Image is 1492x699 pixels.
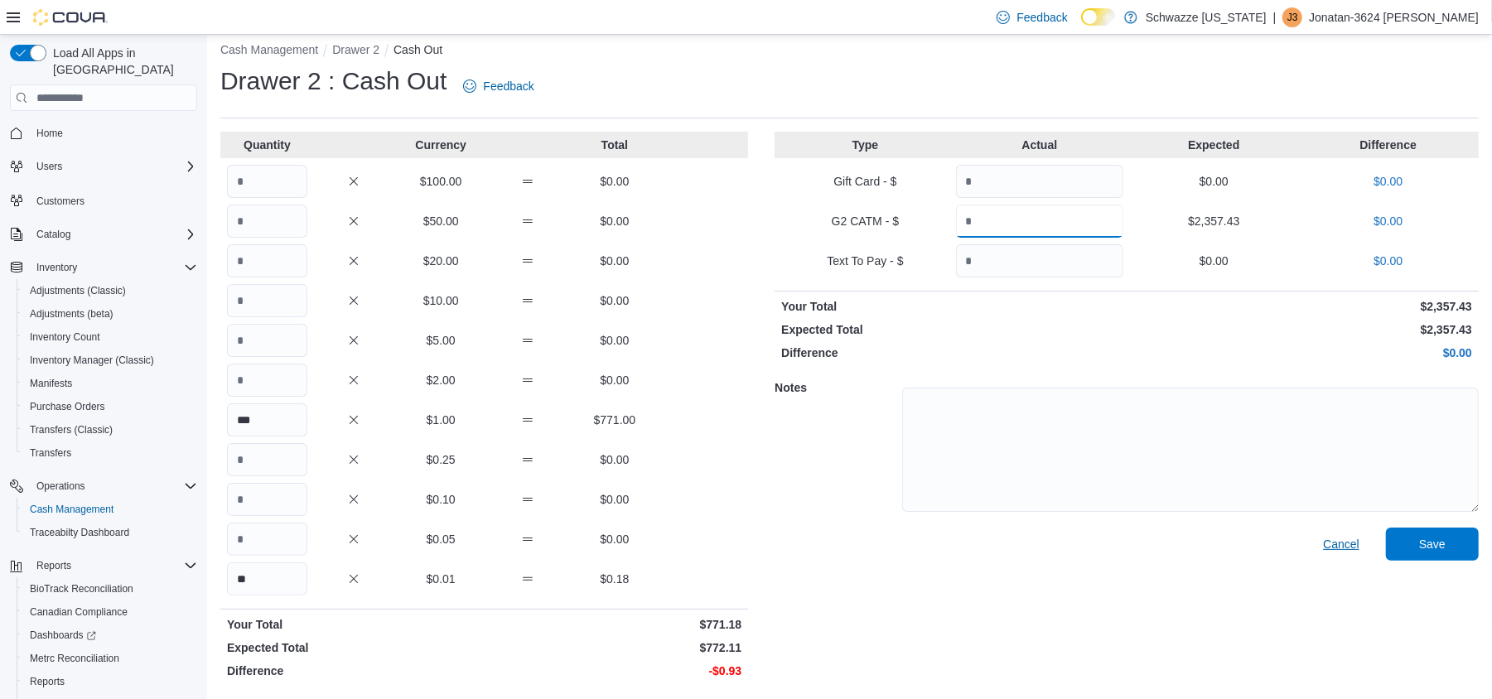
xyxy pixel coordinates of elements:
[30,354,154,367] span: Inventory Manager (Classic)
[220,65,447,98] h1: Drawer 2 : Cash Out
[3,475,204,498] button: Operations
[1130,173,1297,190] p: $0.00
[36,228,70,241] span: Catalog
[227,364,307,397] input: Quantity
[956,244,1123,277] input: Quantity
[23,602,197,622] span: Canadian Compliance
[23,499,120,519] a: Cash Management
[456,70,540,103] a: Feedback
[30,556,78,576] button: Reports
[36,160,62,173] span: Users
[401,531,481,547] p: $0.05
[394,43,442,56] button: Cash Out
[30,476,197,496] span: Operations
[36,559,71,572] span: Reports
[23,350,161,370] a: Inventory Manager (Classic)
[23,281,197,301] span: Adjustments (Classic)
[781,321,1123,338] p: Expected Total
[46,45,197,78] span: Load All Apps in [GEOGRAPHIC_DATA]
[1287,7,1298,27] span: J3
[17,349,204,372] button: Inventory Manager (Classic)
[17,441,204,465] button: Transfers
[30,307,113,321] span: Adjustments (beta)
[1282,7,1302,27] div: Jonatan-3624 Vega
[1081,8,1116,26] input: Dark Mode
[17,302,204,325] button: Adjustments (beta)
[23,397,197,417] span: Purchase Orders
[30,526,129,539] span: Traceabilty Dashboard
[23,327,107,347] a: Inventory Count
[401,253,481,269] p: $20.00
[332,43,379,56] button: Drawer 2
[23,648,126,668] a: Metrc Reconciliation
[575,173,655,190] p: $0.00
[23,304,197,324] span: Adjustments (beta)
[1316,528,1366,561] button: Cancel
[23,672,197,692] span: Reports
[1130,137,1297,153] p: Expected
[956,137,1123,153] p: Actual
[23,350,197,370] span: Inventory Manager (Classic)
[30,675,65,688] span: Reports
[401,412,481,428] p: $1.00
[17,372,204,395] button: Manifests
[30,652,119,665] span: Metrc Reconciliation
[401,332,481,349] p: $5.00
[36,261,77,274] span: Inventory
[30,123,70,143] a: Home
[17,670,204,693] button: Reports
[956,205,1123,238] input: Quantity
[30,446,71,460] span: Transfers
[23,374,197,393] span: Manifests
[401,372,481,388] p: $2.00
[17,521,204,544] button: Traceabilty Dashboard
[23,523,136,542] a: Traceabilty Dashboard
[23,672,71,692] a: Reports
[1273,7,1277,27] p: |
[781,253,949,269] p: Text To Pay - $
[781,298,1123,315] p: Your Total
[1323,536,1359,552] span: Cancel
[23,327,197,347] span: Inventory Count
[23,625,103,645] a: Dashboards
[30,582,133,595] span: BioTrack Reconciliation
[1305,173,1472,190] p: $0.00
[36,195,84,208] span: Customers
[30,503,113,516] span: Cash Management
[1305,253,1472,269] p: $0.00
[23,579,140,599] a: BioTrack Reconciliation
[575,332,655,349] p: $0.00
[401,571,481,587] p: $0.01
[30,157,197,176] span: Users
[227,443,307,476] input: Quantity
[23,523,197,542] span: Traceabilty Dashboard
[1130,253,1297,269] p: $0.00
[1130,345,1472,361] p: $0.00
[1146,7,1267,27] p: Schwazze [US_STATE]
[30,284,126,297] span: Adjustments (Classic)
[17,624,204,647] a: Dashboards
[401,137,481,153] p: Currency
[23,625,197,645] span: Dashboards
[3,223,204,246] button: Catalog
[3,256,204,279] button: Inventory
[23,281,133,301] a: Adjustments (Classic)
[227,165,307,198] input: Quantity
[36,480,85,493] span: Operations
[17,577,204,600] button: BioTrack Reconciliation
[575,531,655,547] p: $0.00
[30,605,128,619] span: Canadian Compliance
[401,292,481,309] p: $10.00
[1130,213,1297,229] p: $2,357.43
[30,157,69,176] button: Users
[488,616,742,633] p: $771.18
[1305,137,1472,153] p: Difference
[23,579,197,599] span: BioTrack Reconciliation
[1016,9,1067,26] span: Feedback
[3,554,204,577] button: Reports
[575,491,655,508] p: $0.00
[1419,536,1446,552] span: Save
[30,258,197,277] span: Inventory
[30,224,197,244] span: Catalog
[30,423,113,436] span: Transfers (Classic)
